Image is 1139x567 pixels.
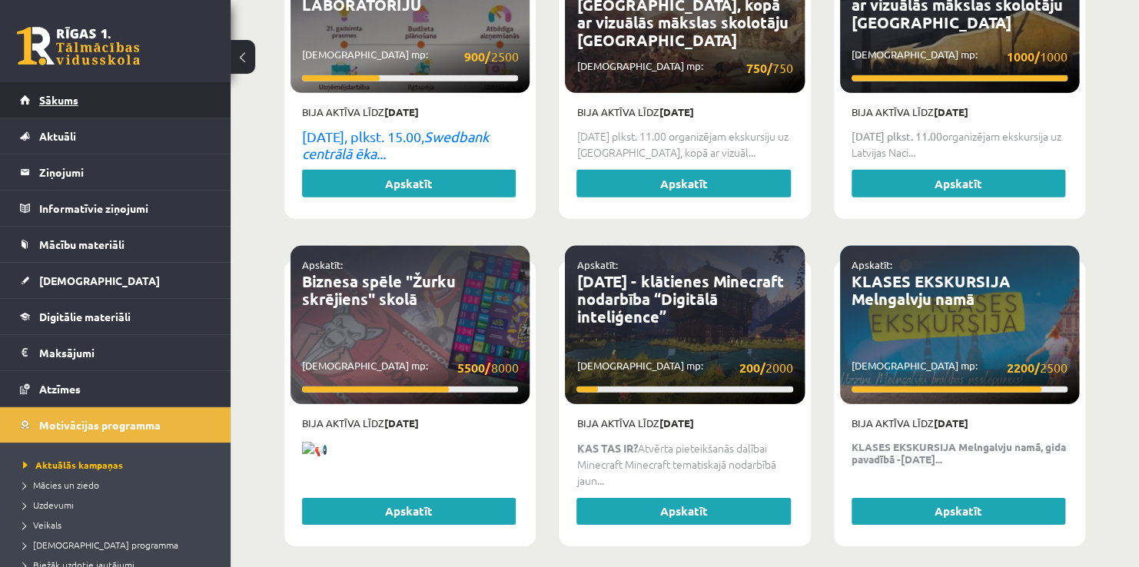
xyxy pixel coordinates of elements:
a: Mācību materiāli [20,227,211,262]
a: Apskatīt: [576,258,617,271]
p: Bija aktīva līdz [852,104,1068,120]
a: Apskatīt [852,170,1065,197]
p: [DEMOGRAPHIC_DATA] mp: [302,358,518,377]
a: Mācies un ziedo [23,478,215,492]
strong: [DATE] [934,416,968,429]
a: KLASES EKSKURSIJA Melngalvju namā [852,271,1011,309]
p: Bija aktīva līdz [302,416,518,431]
span: [DEMOGRAPHIC_DATA] [39,274,160,287]
span: Veikals [23,519,61,531]
a: Informatīvie ziņojumi [20,191,211,226]
a: Apskatīt [302,498,516,526]
strong: [DATE] plkst. 11.00 [852,129,942,143]
span: Atzīmes [39,382,81,396]
span: Aktuālās kampaņas [23,459,123,471]
strong: 750/ [746,60,772,76]
p: Bija aktīva līdz [852,416,1068,431]
p: [DEMOGRAPHIC_DATA] mp: [576,358,792,377]
p: [DEMOGRAPHIC_DATA] mp: [852,47,1068,66]
a: [DEMOGRAPHIC_DATA] [20,263,211,298]
strong: 900/ [464,48,490,65]
p: Bija aktīva līdz [576,104,792,120]
span: 1000 [1007,47,1068,66]
legend: Ziņojumi [39,154,211,190]
a: Atzīmes [20,371,211,406]
a: Aktuālās kampaņas [23,458,215,472]
a: Apskatīt [852,498,1065,526]
span: 2500 [464,47,518,66]
a: Ziņojumi [20,154,211,190]
strong: [DATE] [934,105,968,118]
span: Uzdevumi [23,499,74,511]
span: [DEMOGRAPHIC_DATA] programma [23,539,178,551]
span: Mācību materiāli [39,237,125,251]
strong: [DATE] [384,105,419,118]
span: 750 [746,58,793,78]
p: [DEMOGRAPHIC_DATA] mp: [576,58,792,78]
strong: KLASES EKSKURSIJA Melngalvju namā, gida pavadībā - [852,439,1066,466]
a: Maksājumi [20,335,211,370]
a: [DEMOGRAPHIC_DATA] programma [23,538,215,552]
a: Rīgas 1. Tālmācības vidusskola [17,27,140,65]
a: [DATE] - klātienes Minecraft nodarbība “Digitālā inteliģence” [576,271,783,327]
a: Motivācijas programma [20,407,211,443]
b: [DATE]... [901,452,942,466]
p: Bija aktīva līdz [302,104,518,120]
span: 2000 [739,358,793,377]
strong: [DATE] [384,416,419,429]
strong: 1000/ [1007,48,1040,65]
a: Apskatīt: [852,258,892,271]
a: Apskatīt [576,170,790,197]
a: Digitālie materiāli [20,299,211,334]
strong: 200/ [739,360,765,376]
strong: 2200/ [1007,360,1040,376]
img: 📢 [302,442,327,458]
a: Veikals [23,518,215,532]
strong: [DATE] [659,416,693,429]
p: organizējam ekskursija uz Latvijas Naci... [852,128,1068,161]
a: Sākums [20,82,211,118]
a: Aktuāli [20,118,211,154]
span: 8000 [457,358,518,377]
em: Swedbank centrālā ēka... [302,128,489,161]
b: KAS TAS IR? [576,441,637,455]
span: Sākums [39,93,78,107]
span: Mācies un ziedo [23,479,99,491]
span: 2500 [1007,358,1068,377]
strong: 5500/ [457,360,490,376]
p: [DEMOGRAPHIC_DATA] mp: [302,47,518,66]
legend: Maksājumi [39,335,211,370]
a: Apskatīt [302,170,516,197]
a: Apskatīt [576,498,790,526]
a: Biznesa spēle "Žurku skrējiens" skolā [302,271,456,309]
span: Digitālie materiāli [39,310,131,323]
p: [DATE] plkst. 11.00 organizējam ekskursiju uz [GEOGRAPHIC_DATA], kopā ar vizuāl... [576,128,792,161]
p: Bija aktīva līdz [576,416,792,431]
legend: Informatīvie ziņojumi [39,191,211,226]
a: Uzdevumi [23,498,215,512]
strong: [DATE] [659,105,693,118]
a: Apskatīt: [302,258,343,271]
p: Atvērta pieteikšanās dalībai Minecraft Minecraft tematiskajā nodarbībā jaun... [576,440,792,489]
span: Aktuāli [39,129,76,143]
span: Motivācijas programma [39,418,161,432]
span: [DATE], plkst. 15.00, [302,128,424,144]
p: [DEMOGRAPHIC_DATA] mp: [852,358,1068,377]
